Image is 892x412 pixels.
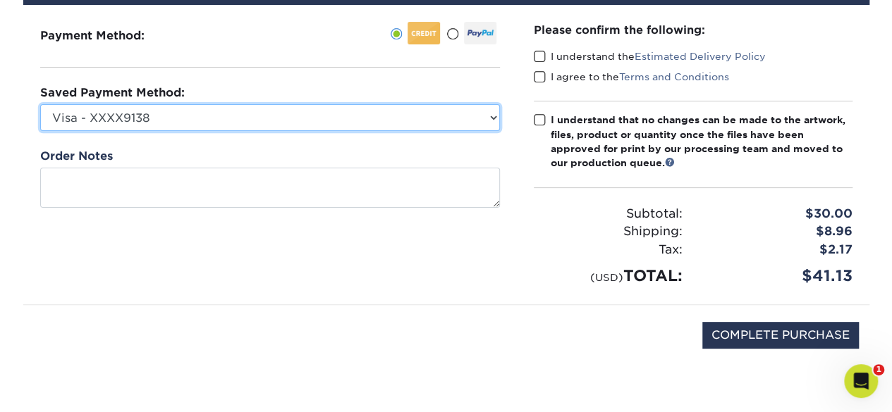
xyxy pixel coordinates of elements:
small: (USD) [590,271,623,283]
label: I understand the [534,49,766,63]
div: I understand that no changes can be made to the artwork, files, product or quantity once the file... [551,113,853,170]
label: Order Notes [40,148,113,165]
img: DigiCert Secured Site Seal [34,322,104,363]
div: $2.17 [693,241,863,259]
div: $8.96 [693,223,863,241]
div: Shipping: [523,223,693,241]
div: $30.00 [693,205,863,223]
div: TOTAL: [523,264,693,287]
span: 1 [873,364,884,375]
input: COMPLETE PURCHASE [702,322,859,349]
a: Estimated Delivery Policy [635,51,766,62]
div: Subtotal: [523,205,693,223]
iframe: Intercom live chat [844,364,878,398]
label: Saved Payment Method: [40,85,185,101]
label: I agree to the [534,70,729,84]
h3: Payment Method: [40,29,179,42]
a: Terms and Conditions [619,71,729,82]
div: Please confirm the following: [534,22,853,38]
div: Tax: [523,241,693,259]
div: $41.13 [693,264,863,287]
